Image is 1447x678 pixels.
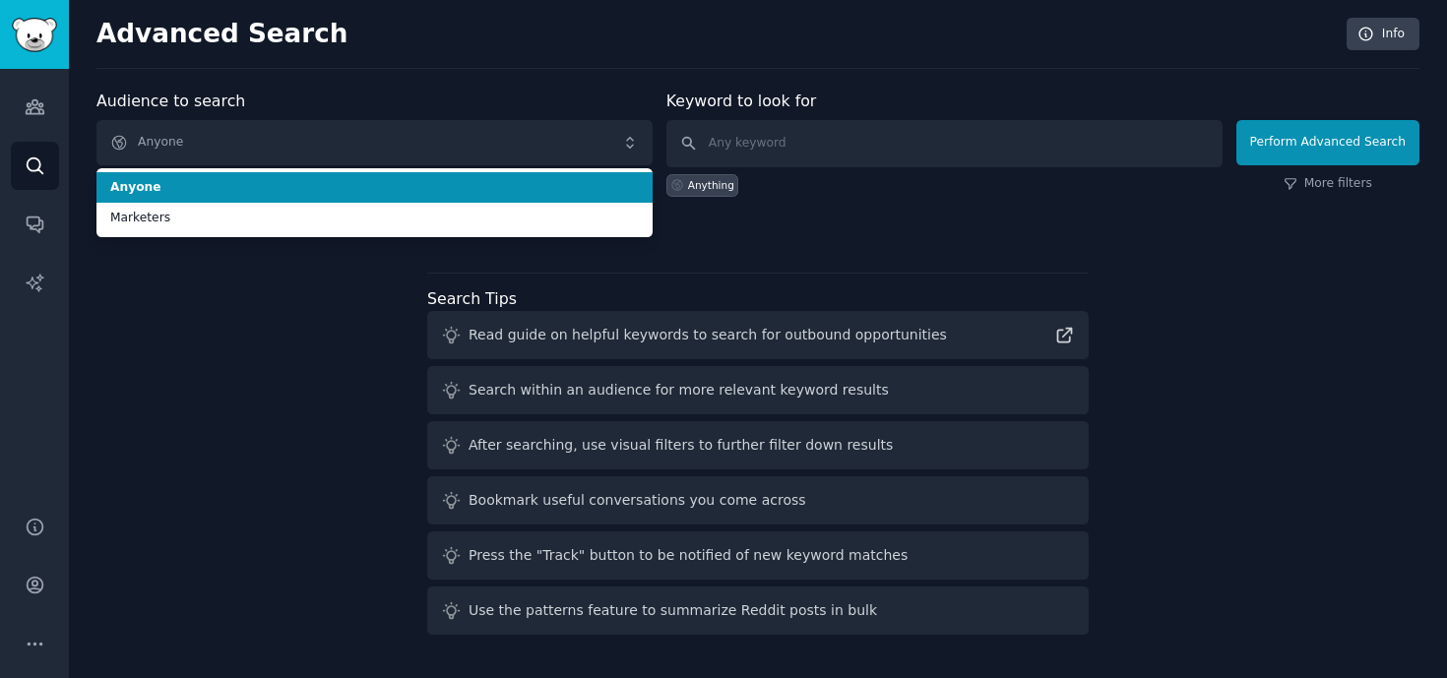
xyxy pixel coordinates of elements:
div: Anything [688,178,734,192]
div: Read guide on helpful keywords to search for outbound opportunities [469,325,947,345]
img: GummySearch logo [12,18,57,52]
div: Use the patterns feature to summarize Reddit posts in bulk [469,600,877,621]
span: Marketers [110,210,639,227]
button: Perform Advanced Search [1236,120,1419,165]
input: Any keyword [666,120,1223,167]
div: Press the "Track" button to be notified of new keyword matches [469,545,908,566]
div: After searching, use visual filters to further filter down results [469,435,893,456]
label: Audience to search [96,92,245,110]
div: Search within an audience for more relevant keyword results [469,380,889,401]
label: Search Tips [427,289,517,308]
a: Info [1347,18,1419,51]
div: Bookmark useful conversations you come across [469,490,806,511]
span: Anyone [110,179,639,197]
ul: Anyone [96,168,653,237]
a: More filters [1284,175,1372,193]
h2: Advanced Search [96,19,1336,50]
button: Anyone [96,120,653,165]
label: Keyword to look for [666,92,817,110]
